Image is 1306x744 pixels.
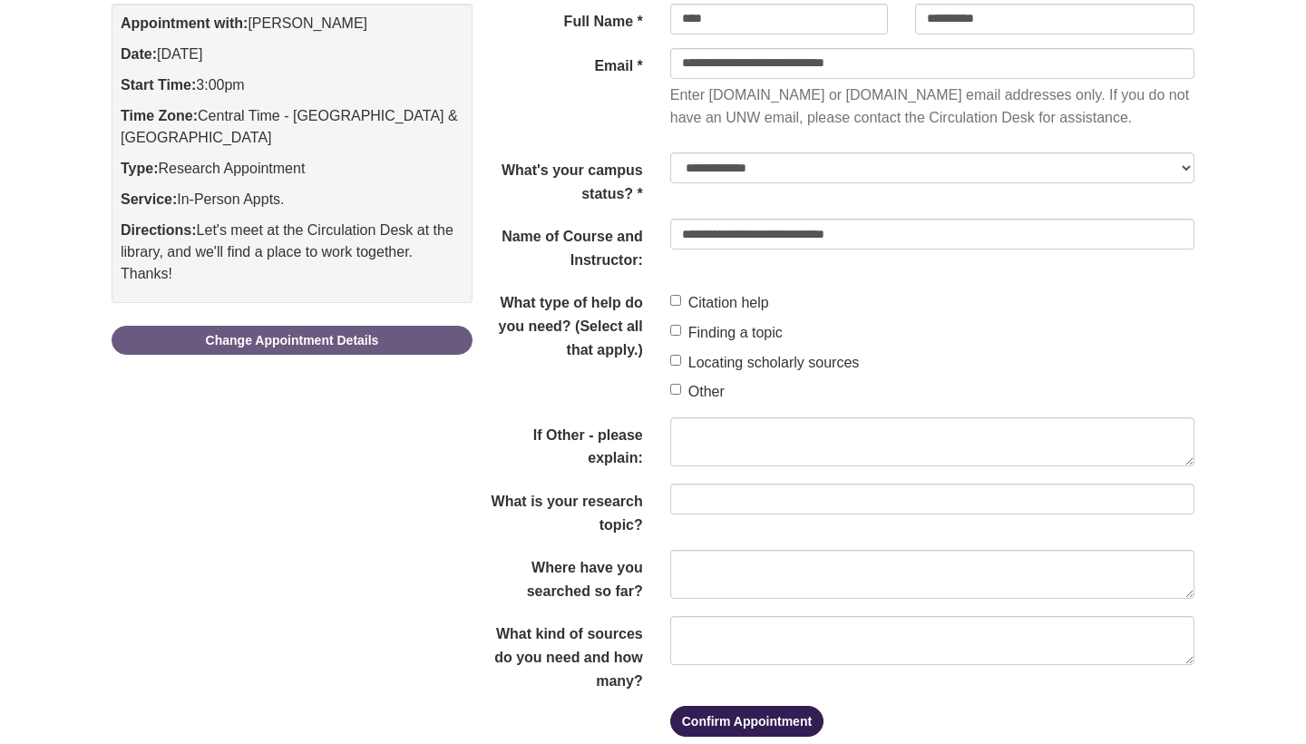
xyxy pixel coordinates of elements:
[121,189,463,210] p: In-Person Appts.
[473,616,657,692] label: What kind of sources do you need and how many?
[121,105,463,149] p: Central Time - [GEOGRAPHIC_DATA] & [GEOGRAPHIC_DATA]
[121,46,157,62] strong: Date:
[121,44,463,65] p: [DATE]
[121,222,197,238] strong: Directions:
[121,191,177,207] strong: Service:
[121,74,463,96] p: 3:00pm
[670,384,681,395] input: Other
[473,285,657,361] legend: What type of help do you need? (Select all that apply.)
[112,326,473,355] a: Change Appointment Details
[670,321,783,345] label: Finding a topic
[121,158,463,180] p: Research Appointment
[121,77,196,93] strong: Start Time:
[670,355,681,366] input: Locating scholarly sources
[121,108,198,123] strong: Time Zone:
[473,417,657,470] label: If Other - please explain:
[121,161,158,176] strong: Type:
[473,550,657,602] label: Where have you searched so far?
[670,291,769,315] label: Citation help
[473,152,657,205] label: What's your campus status? *
[670,380,725,404] label: Other
[670,325,681,336] input: Finding a topic
[473,48,657,78] label: Email *
[670,295,681,306] input: Citation help
[121,15,248,31] strong: Appointment with:
[670,83,1194,130] div: Enter [DOMAIN_NAME] or [DOMAIN_NAME] email addresses only. If you do not have an UNW email, pleas...
[473,219,657,271] label: Name of Course and Instructor:
[670,706,824,737] button: Confirm Appointment
[473,484,657,536] label: What is your research topic?
[473,4,657,34] span: Full Name *
[121,13,463,34] p: [PERSON_NAME]
[670,351,860,375] label: Locating scholarly sources
[121,220,463,285] p: Let's meet at the Circulation Desk at the library, and we'll find a place to work together. Thanks!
